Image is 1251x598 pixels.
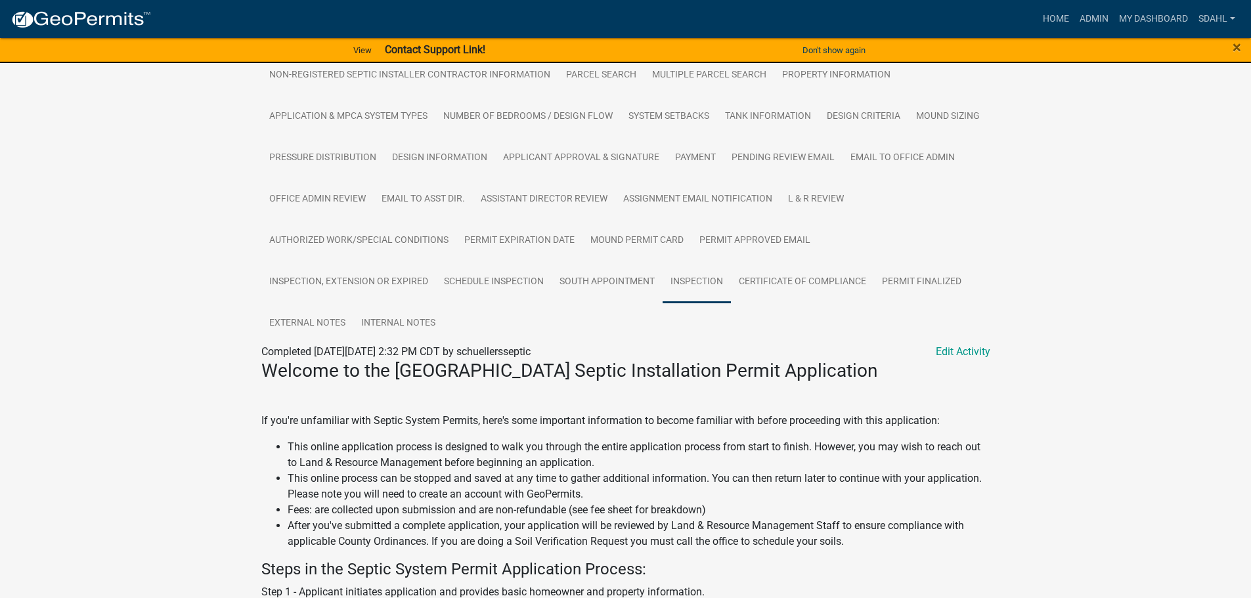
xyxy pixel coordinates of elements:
a: Email to Asst Dir. [374,179,473,221]
strong: Contact Support Link! [385,43,485,56]
a: External Notes [261,303,353,345]
a: South Appointment [552,261,663,303]
a: Multiple Parcel Search [644,54,774,96]
a: Mound Permit Card [582,220,691,262]
a: Admin [1074,7,1114,32]
button: Don't show again [797,39,871,61]
a: Permit Expiration Date [456,220,582,262]
a: Inspection, Extension or EXPIRED [261,261,436,303]
a: My Dashboard [1114,7,1193,32]
span: Completed [DATE][DATE] 2:32 PM CDT by schuellersseptic [261,345,531,358]
a: L & R Review [780,179,852,221]
h4: Steps in the Septic System Permit Application Process: [261,560,990,579]
a: Home [1038,7,1074,32]
a: Tank Information [717,96,819,138]
a: Office Admin Review [261,179,374,221]
a: Design Information [384,137,495,179]
a: Applicant Approval & Signature [495,137,667,179]
a: View [348,39,377,61]
a: System Setbacks [621,96,717,138]
a: Non-registered Septic Installer Contractor Information [261,54,558,96]
li: Fees: are collected upon submission and are non-refundable (see fee sheet for breakdown) [288,502,990,518]
a: Permit Approved Email [691,220,818,262]
a: Assignment Email Notification [615,179,780,221]
a: Number of Bedrooms / Design Flow [435,96,621,138]
a: Payment [667,137,724,179]
a: Edit Activity [936,344,990,360]
span: × [1233,38,1241,56]
a: Application & MPCA System Types [261,96,435,138]
a: Design Criteria [819,96,908,138]
a: Pressure Distribution [261,137,384,179]
li: This online application process is designed to walk you through the entire application process fr... [288,439,990,471]
a: Certificate of Compliance [731,261,874,303]
a: Email to Office Admin [843,137,963,179]
a: Parcel search [558,54,644,96]
a: Property Information [774,54,898,96]
a: Mound Sizing [908,96,988,138]
a: Permit Finalized [874,261,969,303]
a: sdahl [1193,7,1240,32]
a: Schedule Inspection [436,261,552,303]
p: If you're unfamiliar with Septic System Permits, here's some important information to become fami... [261,413,990,429]
li: This online process can be stopped and saved at any time to gather additional information. You ca... [288,471,990,502]
a: Assistant Director Review [473,179,615,221]
a: Inspection [663,261,731,303]
li: After you've submitted a complete application, your application will be reviewed by Land & Resour... [288,518,990,549]
a: Internal Notes [353,303,443,345]
button: Close [1233,39,1241,55]
a: Authorized Work/Special Conditions [261,220,456,262]
h3: Welcome to the [GEOGRAPHIC_DATA] Septic Installation Permit Application [261,360,990,382]
a: Pending review Email [724,137,843,179]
